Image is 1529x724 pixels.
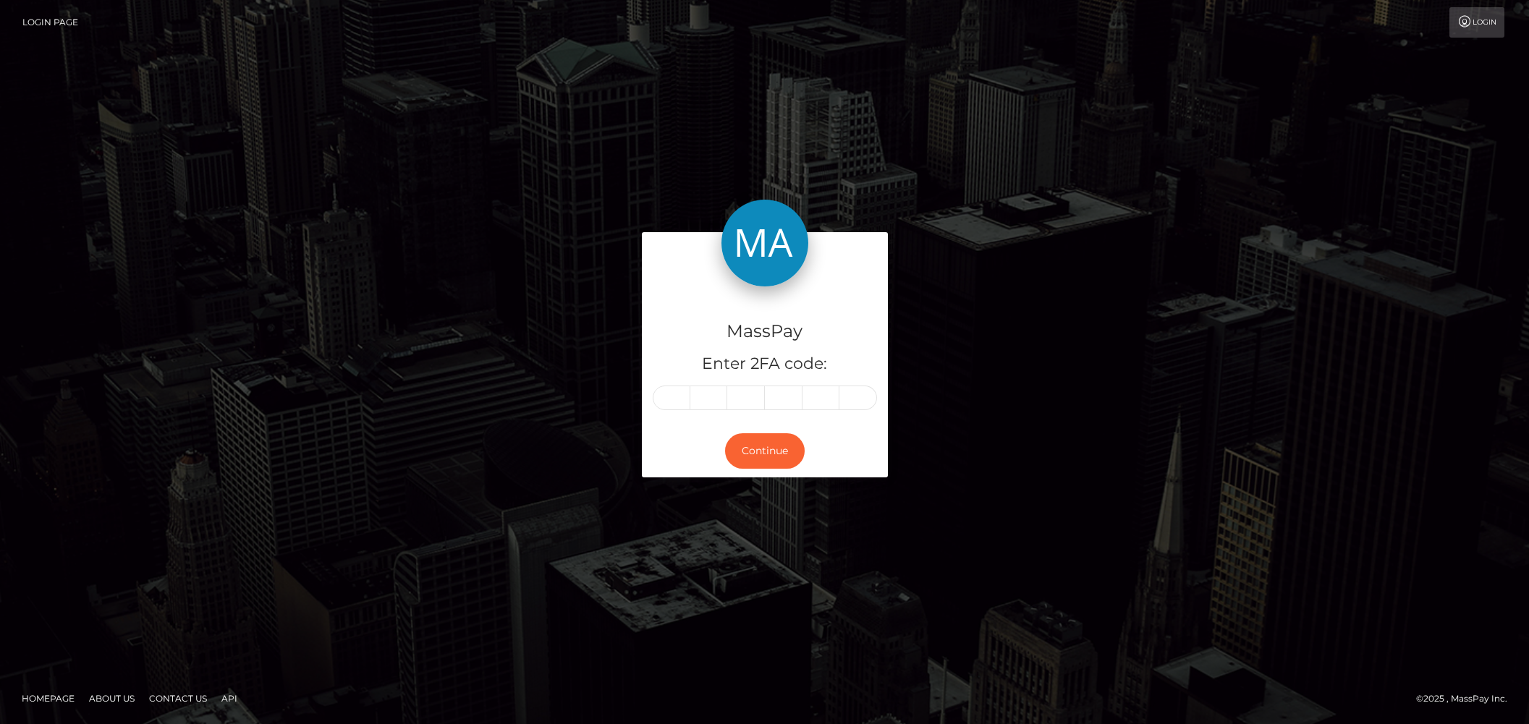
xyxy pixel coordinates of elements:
[22,7,78,38] a: Login Page
[83,687,140,710] a: About Us
[1416,691,1518,707] div: © 2025 , MassPay Inc.
[653,319,877,344] h4: MassPay
[653,353,877,375] h5: Enter 2FA code:
[721,200,808,286] img: MassPay
[16,687,80,710] a: Homepage
[725,433,805,469] button: Continue
[143,687,213,710] a: Contact Us
[1449,7,1504,38] a: Login
[216,687,243,710] a: API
